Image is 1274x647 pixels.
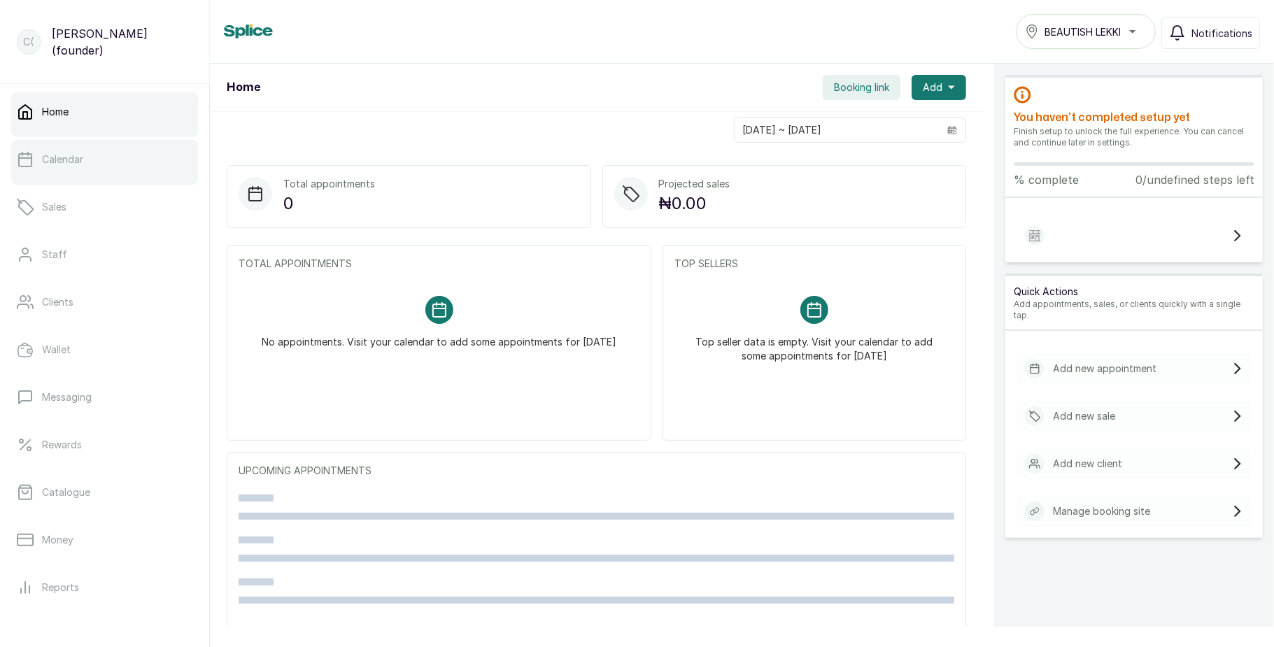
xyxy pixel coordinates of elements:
[42,105,69,119] p: Home
[42,248,67,262] p: Staff
[735,118,939,142] input: Select date
[1014,299,1254,321] p: Add appointments, sales, or clients quickly with a single tap.
[42,200,66,214] p: Sales
[239,257,639,271] p: TOTAL APPOINTMENTS
[1016,14,1156,49] button: BEAUTISH LEKKI
[1191,26,1252,41] span: Notifications
[674,257,954,271] p: TOP SELLERS
[1014,285,1254,299] p: Quick Actions
[1053,409,1115,423] p: Add new sale
[11,92,198,131] a: Home
[11,378,198,417] a: Messaging
[1135,171,1254,188] p: 0/undefined steps left
[659,177,730,191] p: Projected sales
[11,330,198,369] a: Wallet
[1014,126,1254,148] p: Finish setup to unlock the full experience. You can cancel and continue later in settings.
[42,581,79,595] p: Reports
[1014,109,1254,126] h2: You haven’t completed setup yet
[227,79,260,96] h1: Home
[11,568,198,607] a: Reports
[42,390,92,404] p: Messaging
[11,520,198,560] a: Money
[923,80,942,94] span: Add
[52,25,192,59] p: [PERSON_NAME] (founder)
[11,140,198,179] a: Calendar
[11,425,198,464] a: Rewards
[11,283,198,322] a: Clients
[1053,362,1156,376] p: Add new appointment
[262,324,616,349] p: No appointments. Visit your calendar to add some appointments for [DATE]
[11,235,198,274] a: Staff
[283,191,375,216] p: 0
[42,295,73,309] p: Clients
[11,473,198,512] a: Catalogue
[1014,171,1079,188] p: % complete
[11,187,198,227] a: Sales
[659,191,730,216] p: ₦0.00
[691,324,937,363] p: Top seller data is empty. Visit your calendar to add some appointments for [DATE]
[42,533,73,547] p: Money
[23,35,34,49] p: C(
[42,343,71,357] p: Wallet
[834,80,889,94] span: Booking link
[42,438,82,452] p: Rewards
[42,152,83,166] p: Calendar
[1053,504,1150,518] p: Manage booking site
[912,75,966,100] button: Add
[42,485,90,499] p: Catalogue
[1161,17,1260,49] button: Notifications
[1053,457,1122,471] p: Add new client
[239,464,954,478] p: UPCOMING APPOINTMENTS
[947,125,957,135] svg: calendar
[1045,24,1121,39] span: BEAUTISH LEKKI
[823,75,900,100] button: Booking link
[283,177,375,191] p: Total appointments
